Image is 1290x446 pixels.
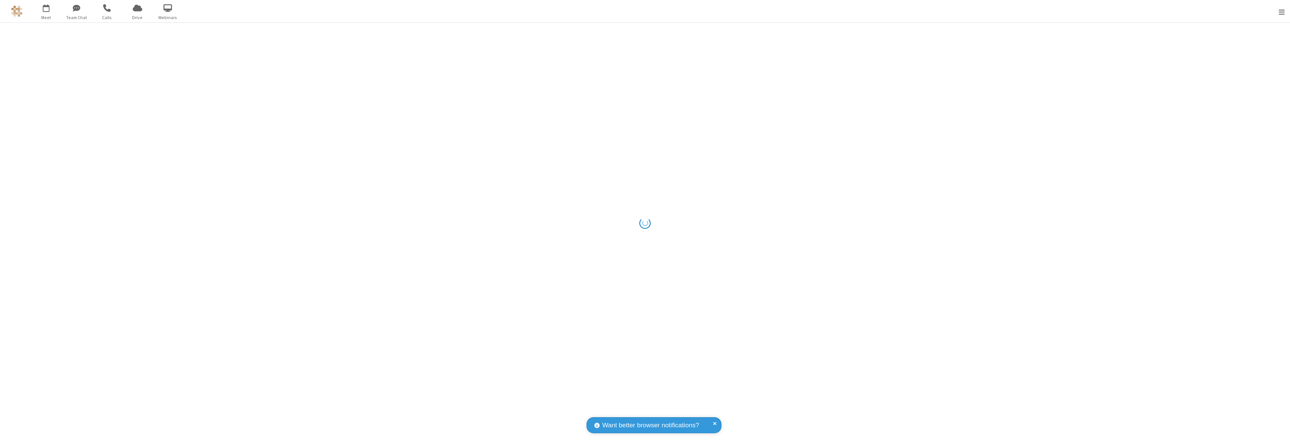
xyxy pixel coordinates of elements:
[602,421,699,430] span: Want better browser notifications?
[32,14,60,21] span: Meet
[11,6,22,17] img: QA Selenium DO NOT DELETE OR CHANGE
[123,14,151,21] span: Drive
[154,14,182,21] span: Webinars
[93,14,121,21] span: Calls
[63,14,91,21] span: Team Chat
